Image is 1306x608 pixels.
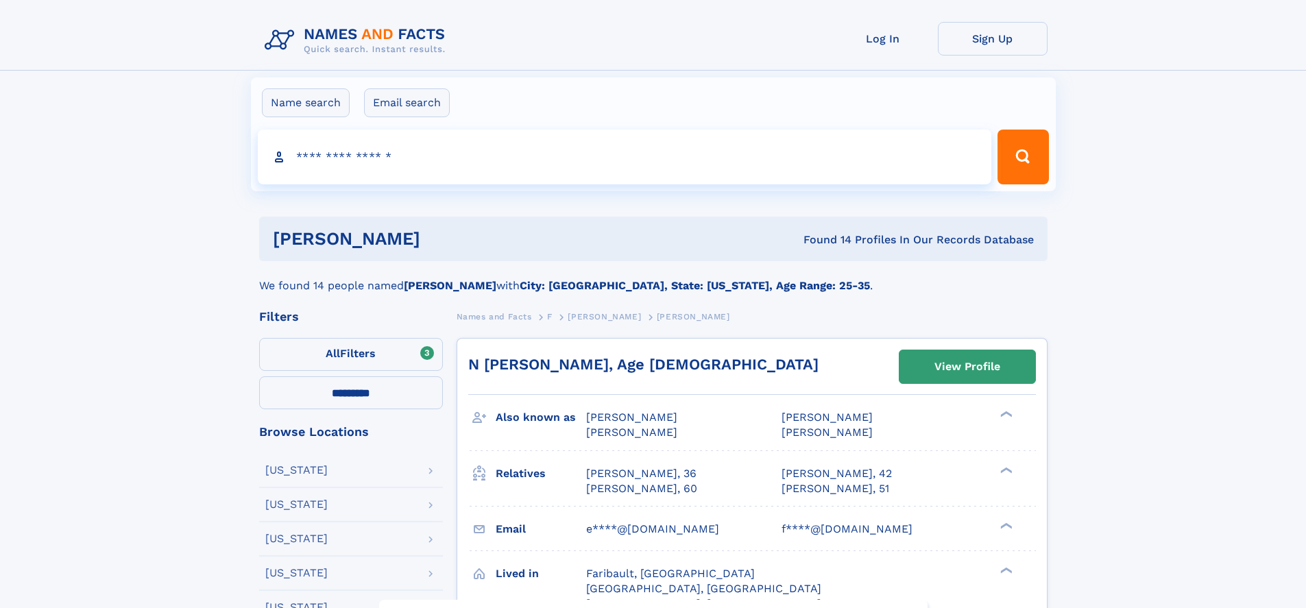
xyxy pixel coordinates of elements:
[612,232,1034,247] div: Found 14 Profiles In Our Records Database
[586,567,755,580] span: Faribault, [GEOGRAPHIC_DATA]
[586,466,697,481] a: [PERSON_NAME], 36
[259,311,443,323] div: Filters
[326,347,340,360] span: All
[997,521,1013,530] div: ❯
[568,312,641,321] span: [PERSON_NAME]
[496,406,586,429] h3: Also known as
[782,411,873,424] span: [PERSON_NAME]
[828,22,938,56] a: Log In
[997,130,1048,184] button: Search Button
[258,130,992,184] input: search input
[782,426,873,439] span: [PERSON_NAME]
[468,356,819,373] a: N [PERSON_NAME], Age [DEMOGRAPHIC_DATA]
[782,481,889,496] a: [PERSON_NAME], 51
[547,312,553,321] span: F
[265,533,328,544] div: [US_STATE]
[259,338,443,371] label: Filters
[496,562,586,585] h3: Lived in
[259,261,1048,294] div: We found 14 people named with .
[899,350,1035,383] a: View Profile
[568,308,641,325] a: [PERSON_NAME]
[586,481,697,496] a: [PERSON_NAME], 60
[259,22,457,59] img: Logo Names and Facts
[364,88,450,117] label: Email search
[782,466,892,481] a: [PERSON_NAME], 42
[997,465,1013,474] div: ❯
[273,230,612,247] h1: [PERSON_NAME]
[259,426,443,438] div: Browse Locations
[586,426,677,439] span: [PERSON_NAME]
[520,279,870,292] b: City: [GEOGRAPHIC_DATA], State: [US_STATE], Age Range: 25-35
[586,582,821,595] span: [GEOGRAPHIC_DATA], [GEOGRAPHIC_DATA]
[496,518,586,541] h3: Email
[586,411,677,424] span: [PERSON_NAME]
[547,308,553,325] a: F
[265,465,328,476] div: [US_STATE]
[457,308,532,325] a: Names and Facts
[997,566,1013,574] div: ❯
[265,568,328,579] div: [US_STATE]
[496,462,586,485] h3: Relatives
[404,279,496,292] b: [PERSON_NAME]
[938,22,1048,56] a: Sign Up
[934,351,1000,382] div: View Profile
[265,499,328,510] div: [US_STATE]
[997,410,1013,419] div: ❯
[262,88,350,117] label: Name search
[657,312,730,321] span: [PERSON_NAME]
